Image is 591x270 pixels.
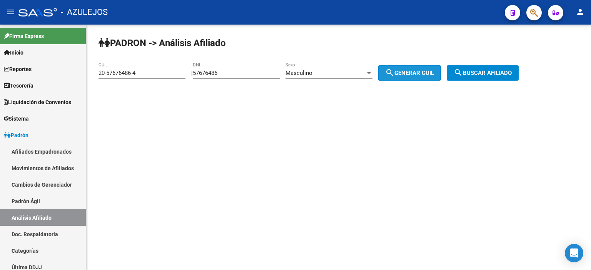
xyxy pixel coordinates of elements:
span: Reportes [4,65,32,73]
span: Generar CUIL [385,70,434,76]
button: Buscar afiliado [447,65,519,81]
span: Liquidación de Convenios [4,98,71,106]
mat-icon: person [576,7,585,17]
span: Sistema [4,114,29,123]
mat-icon: menu [6,7,15,17]
mat-icon: search [385,68,394,77]
mat-icon: search [454,68,463,77]
span: Tesorería [4,81,33,90]
div: | [191,70,447,76]
div: Open Intercom Messenger [565,244,583,262]
span: Firma Express [4,32,44,40]
span: Padrón [4,131,28,139]
span: - AZULEJOS [61,4,108,21]
span: Buscar afiliado [454,70,512,76]
span: Masculino [285,70,312,76]
button: Generar CUIL [378,65,441,81]
strong: PADRON -> Análisis Afiliado [98,38,226,48]
span: Inicio [4,48,23,57]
